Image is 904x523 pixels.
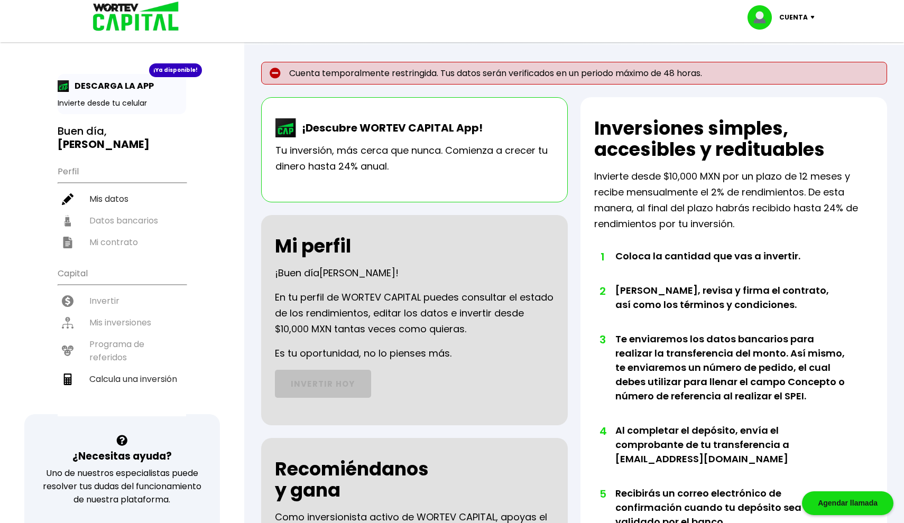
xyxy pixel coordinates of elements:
p: Invierte desde $10,000 MXN por un plazo de 12 meses y recibe mensualmente el 2% de rendimientos. ... [594,169,873,232]
img: profile-image [748,5,779,30]
span: 2 [599,283,605,299]
p: Cuenta [779,10,808,25]
h2: Inversiones simples, accesibles y redituables [594,118,873,160]
img: icon-down [808,16,822,19]
li: Coloca la cantidad que vas a invertir. [615,249,845,283]
p: ¡Descubre WORTEV CAPITAL App! [297,120,483,136]
div: Agendar llamada [802,491,893,515]
li: Te enviaremos los datos bancarios para realizar la transferencia del monto. Así mismo, te enviare... [615,332,845,423]
img: app-icon [58,80,69,92]
p: DESCARGA LA APP [69,79,154,92]
b: [PERSON_NAME] [58,137,150,152]
h2: Recomiéndanos y gana [275,459,429,501]
span: 1 [599,249,605,265]
a: Calcula una inversión [58,368,186,390]
p: Cuenta temporalmente restringida. Tus datos serán verificados en un periodo máximo de 48 horas. [261,62,887,85]
li: [PERSON_NAME], revisa y firma el contrato, así como los términos y condiciones. [615,283,845,332]
p: Es tu oportunidad, no lo pienses más. [275,345,451,361]
ul: Capital [58,261,186,416]
span: 3 [599,332,605,348]
div: ¡Ya disponible! [149,63,202,77]
p: En tu perfil de WORTEV CAPITAL puedes consultar el estado de los rendimientos, editar los datos e... [275,289,554,337]
img: calculadora-icon.17d418c4.svg [62,373,73,385]
span: 5 [599,486,605,502]
p: Tu inversión, más cerca que nunca. Comienza a crecer tu dinero hasta 24% anual. [275,143,554,174]
a: INVERTIR HOY [275,370,371,398]
img: editar-icon.952d3147.svg [62,193,73,205]
a: Mis datos [58,188,186,210]
img: wortev-capital-app-icon [275,118,297,137]
li: Al completar el depósito, envía el comprobante de tu transferencia a [EMAIL_ADDRESS][DOMAIN_NAME] [615,423,845,486]
ul: Perfil [58,160,186,253]
p: Uno de nuestros especialistas puede resolver tus dudas del funcionamiento de nuestra plataforma. [38,466,206,506]
h3: Buen día, [58,125,186,151]
h2: Mi perfil [275,236,351,257]
img: error-circle.027baa21.svg [270,68,281,79]
p: Invierte desde tu celular [58,98,186,109]
span: [PERSON_NAME] [319,266,395,279]
p: ¡Buen día ! [275,265,399,281]
span: 4 [599,423,605,439]
h3: ¿Necesitas ayuda? [72,449,172,464]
